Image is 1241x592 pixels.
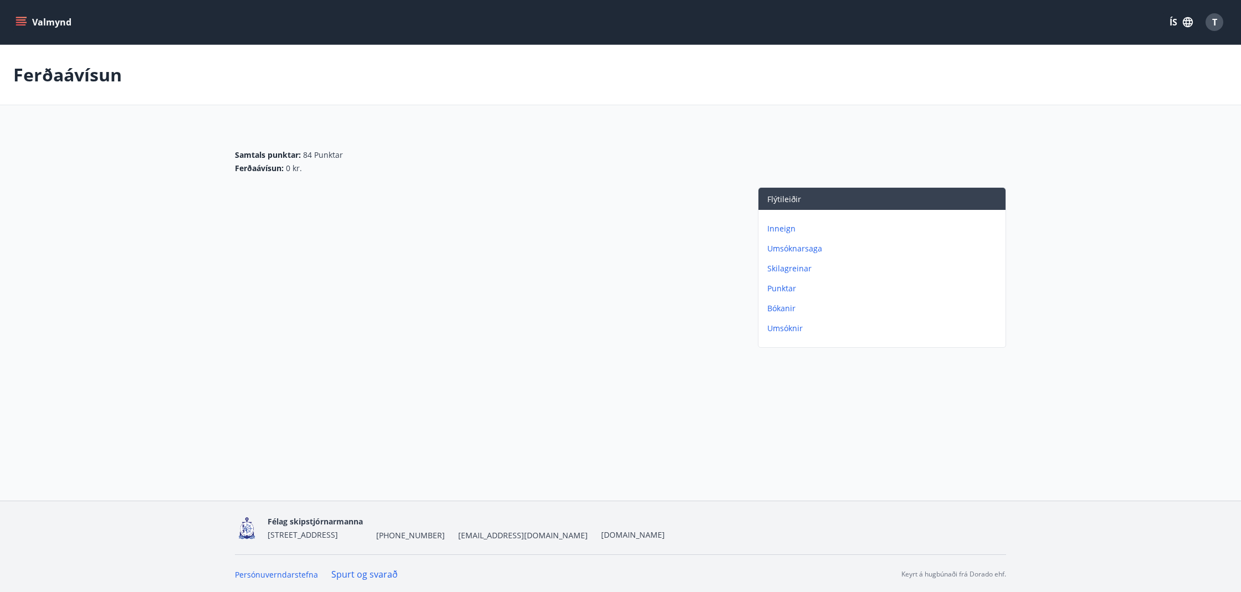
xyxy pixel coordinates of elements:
span: Samtals punktar : [235,150,301,161]
a: Spurt og svarað [331,568,398,580]
a: [DOMAIN_NAME] [601,529,665,540]
p: Umsóknarsaga [767,243,1001,254]
button: ÍS [1163,12,1199,32]
span: [PHONE_NUMBER] [376,530,445,541]
span: Flýtileiðir [767,194,801,204]
a: Persónuverndarstefna [235,569,318,580]
p: Keyrt á hugbúnaði frá Dorado ehf. [901,569,1006,579]
p: Bókanir [767,303,1001,314]
span: Félag skipstjórnarmanna [268,516,363,527]
button: T [1201,9,1228,35]
p: Ferðaávísun [13,63,122,87]
button: menu [13,12,76,32]
span: 84 Punktar [303,150,343,161]
p: Inneign [767,223,1001,234]
p: Umsóknir [767,323,1001,334]
img: 4fX9JWmG4twATeQ1ej6n556Sc8UHidsvxQtc86h8.png [235,516,259,540]
span: T [1212,16,1217,28]
span: 0 kr. [286,163,302,174]
p: Punktar [767,283,1001,294]
span: [EMAIL_ADDRESS][DOMAIN_NAME] [458,530,588,541]
p: Skilagreinar [767,263,1001,274]
span: Ferðaávísun : [235,163,284,174]
span: [STREET_ADDRESS] [268,529,338,540]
